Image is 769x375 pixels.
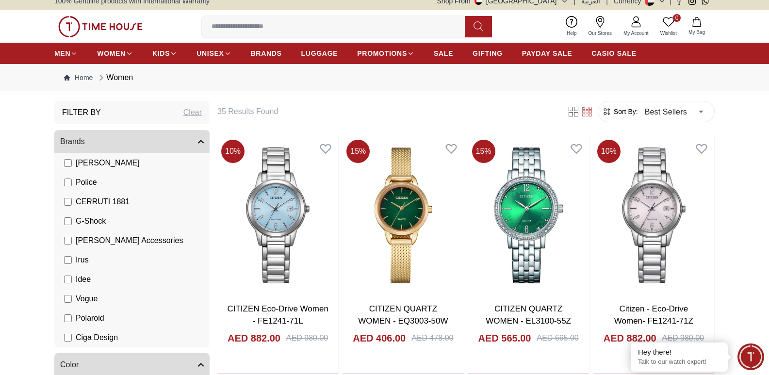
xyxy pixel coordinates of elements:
a: MEN [54,45,78,62]
span: Wishlist [656,30,681,37]
a: CITIZEN QUARTZ WOMEN - EL3100-55Z [486,304,571,326]
img: CITIZEN Eco-Drive Women - FE1241-71L [217,136,338,295]
p: Talk to our watch expert! [638,358,720,366]
span: SALE [434,49,453,58]
input: Polaroid [64,314,72,322]
div: Hey there! [638,347,720,357]
input: Idee [64,276,72,283]
img: Citizen - Eco-Drive Women- FE1241-71Z [593,136,714,295]
span: 10 % [221,140,245,163]
span: Help [563,30,581,37]
a: PROMOTIONS [357,45,414,62]
span: UNISEX [196,49,224,58]
div: Chat Widget [737,343,764,370]
span: Police [76,177,97,188]
a: CASIO SALE [591,45,637,62]
span: CASIO SALE [591,49,637,58]
div: AED 980.00 [286,332,328,344]
input: G-Shock [64,217,72,225]
a: WOMEN [97,45,133,62]
input: Ciga Design [64,334,72,342]
span: 15 % [346,140,370,163]
span: Brands [60,136,85,147]
span: 15 % [472,140,495,163]
input: [PERSON_NAME] Accessories [64,237,72,245]
span: Color [60,359,79,371]
h4: AED 882.00 [228,331,280,345]
h4: AED 406.00 [353,331,406,345]
a: CITIZEN Eco-Drive Women - FE1241-71L [227,304,328,326]
span: Ciga Design [76,332,118,343]
span: GIFTING [473,49,503,58]
span: Irus [76,254,89,266]
button: Sort By: [602,107,638,116]
input: [PERSON_NAME] [64,159,72,167]
div: Best Sellers [638,98,710,125]
span: CERRUTI 1881 [76,196,130,208]
span: Sort By: [612,107,638,116]
input: CERRUTI 1881 [64,198,72,206]
span: KIDS [152,49,170,58]
a: SALE [434,45,453,62]
span: Idee [76,274,91,285]
span: G-Shock [76,215,106,227]
h6: 35 Results Found [217,106,555,117]
a: CITIZEN QUARTZ WOMEN - EQ3003-50W [358,304,448,326]
span: My Bag [685,29,709,36]
a: KIDS [152,45,177,62]
button: My Bag [683,15,711,38]
img: ... [58,16,143,37]
img: CITIZEN QUARTZ WOMEN - EQ3003-50W [343,136,463,295]
span: PROMOTIONS [357,49,407,58]
span: MEN [54,49,70,58]
input: Police [64,179,72,186]
a: Help [561,14,583,39]
span: [PERSON_NAME] [76,157,140,169]
a: UNISEX [196,45,231,62]
a: 0Wishlist [654,14,683,39]
input: Vogue [64,295,72,303]
a: Our Stores [583,14,618,39]
span: WOMEN [97,49,126,58]
span: My Account [620,30,653,37]
span: Vogue [76,293,98,305]
div: AED 665.00 [537,332,578,344]
h4: AED 882.00 [604,331,656,345]
img: CITIZEN QUARTZ WOMEN - EL3100-55Z [468,136,589,295]
span: BRANDS [251,49,282,58]
span: LUGGAGE [301,49,338,58]
h3: Filter By [62,107,101,118]
span: Our Stores [585,30,616,37]
nav: Breadcrumb [54,64,715,91]
span: [PERSON_NAME] Accessories [76,235,183,246]
input: Irus [64,256,72,264]
a: PAYDAY SALE [522,45,572,62]
div: AED 980.00 [662,332,704,344]
a: BRANDS [251,45,282,62]
a: LUGGAGE [301,45,338,62]
div: Women [97,72,133,83]
a: GIFTING [473,45,503,62]
span: 0 [673,14,681,22]
div: AED 478.00 [411,332,453,344]
a: Citizen - Eco-Drive Women- FE1241-71Z [614,304,693,326]
span: PAYDAY SALE [522,49,572,58]
a: Home [64,73,93,82]
div: Clear [183,107,202,118]
h4: AED 565.00 [478,331,531,345]
span: 10 % [597,140,621,163]
span: Polaroid [76,312,104,324]
button: Brands [54,130,210,153]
